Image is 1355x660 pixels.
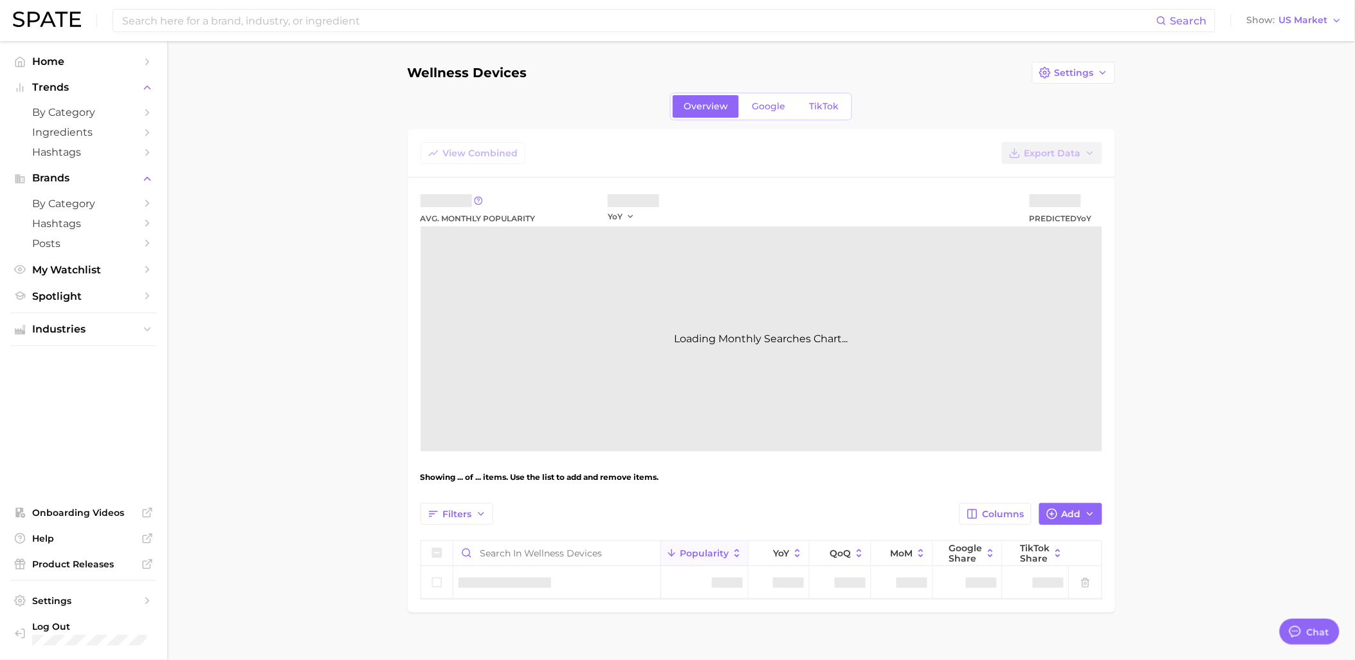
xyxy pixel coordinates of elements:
span: My Watchlist [32,264,135,276]
a: Help [10,529,157,548]
span: Posts [32,237,135,250]
span: MoM [890,548,913,558]
a: Overview [673,95,739,118]
div: Avg. Monthly Popularity [421,211,536,226]
input: Search here for a brand, industry, or ingredient [121,10,1156,32]
span: Spotlight [32,290,135,302]
button: QoQ [810,541,871,566]
span: Filters [443,509,472,520]
a: My Watchlist [10,260,157,280]
button: TikTok Share [1003,541,1069,566]
span: Product Releases [32,558,135,570]
div: Showing ... of ... items. Use the list to add and remove items. [421,459,1102,495]
span: Overview [684,101,728,112]
span: Google [752,101,785,112]
span: Predicted [1030,211,1092,226]
button: Brands [10,169,157,188]
img: SPATE [13,12,81,27]
h1: Wellness Devices [408,66,527,80]
span: YoY [1077,214,1092,223]
span: Brands [32,172,135,184]
span: by Category [32,106,135,118]
a: Google [741,95,796,118]
span: Google Share [949,543,982,564]
span: Help [32,533,135,544]
button: Settings [1032,62,1115,84]
a: TikTok [798,95,850,118]
span: Settings [1055,68,1094,78]
input: Search in Wellness Devices [453,541,661,565]
a: Settings [10,591,157,610]
button: Industries [10,320,157,339]
a: Product Releases [10,555,157,574]
button: Export Data [1002,142,1102,164]
span: Search [1170,15,1207,27]
a: Onboarding Videos [10,503,157,522]
span: Home [32,55,135,68]
div: Loading Monthly Searches Chart... [421,226,1102,452]
span: TikTok Share [1020,543,1050,564]
button: Trends [10,78,157,97]
span: Export Data [1024,148,1081,159]
span: Popularity [680,548,729,558]
span: QoQ [830,548,851,558]
span: Onboarding Videos [32,507,135,518]
span: Log Out [32,621,147,632]
span: Hashtags [32,146,135,158]
button: ShowUS Market [1244,12,1345,29]
span: Hashtags [32,217,135,230]
span: Trends [32,82,135,93]
span: TikTok [809,101,839,112]
a: Posts [10,234,157,253]
span: View Combined [443,148,518,159]
a: Log out. Currently logged in with e-mail pryan@sharkninja.com. [10,617,157,650]
span: Show [1247,17,1275,24]
span: Add [1062,509,1081,520]
span: US Market [1279,17,1328,24]
a: by Category [10,102,157,122]
button: YoY [608,211,635,222]
button: MoM [871,541,933,566]
span: YoY [608,211,623,222]
span: Columns [983,509,1024,520]
span: by Category [32,197,135,210]
span: YoY [773,548,789,558]
span: Settings [32,595,135,607]
button: Popularity [661,541,749,566]
button: Columns [959,503,1031,525]
span: Industries [32,324,135,335]
a: by Category [10,194,157,214]
button: YoY [749,541,809,566]
span: Ingredients [32,126,135,138]
a: Ingredients [10,122,157,142]
a: Hashtags [10,214,157,234]
button: Filters [421,503,493,525]
a: Spotlight [10,286,157,306]
button: Add [1039,503,1102,525]
a: Hashtags [10,142,157,162]
a: Home [10,51,157,71]
button: View Combined [421,142,525,164]
button: Google Share [933,541,1003,566]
